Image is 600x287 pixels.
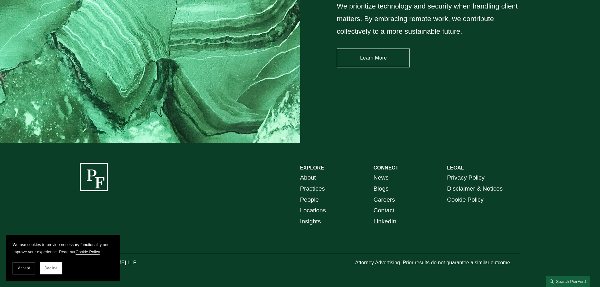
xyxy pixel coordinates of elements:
button: Accept [13,262,35,274]
a: Contact [374,205,394,216]
strong: EXPLORE [300,165,324,170]
a: Cookie Policy [447,194,483,205]
a: Practices [300,183,325,194]
section: Cookie banner [6,235,120,281]
p: We use cookies to provide necessary functionality and improve your experience. Read our . [13,241,113,255]
a: About [300,172,316,183]
a: Disclaimer & Notices [447,183,503,194]
strong: CONNECT [374,165,398,170]
p: Attorney Advertising. Prior results do not guarantee a similar outcome. [355,258,520,267]
a: Search this site [546,276,590,287]
a: LinkedIn [374,216,397,227]
a: People [300,194,319,205]
a: Learn More [337,49,410,67]
button: Decline [40,262,62,274]
strong: LEGAL [447,165,464,170]
a: News [374,172,389,183]
a: Privacy Policy [447,172,484,183]
span: Decline [44,266,58,270]
p: © [PERSON_NAME] LLP [80,258,172,267]
a: Cookie Policy [76,250,100,254]
a: Locations [300,205,326,216]
a: Careers [374,194,395,205]
span: Accept [18,266,30,270]
a: Insights [300,216,321,227]
a: Blogs [374,183,389,194]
